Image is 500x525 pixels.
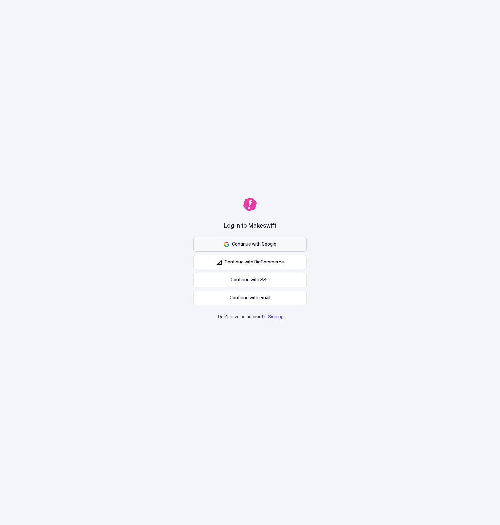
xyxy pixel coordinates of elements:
[267,313,285,320] a: Sign up
[193,255,307,269] button: Continue with BigCommerce
[218,313,285,321] p: Don't have an account?
[225,259,284,266] span: Continue with BigCommerce
[193,273,307,287] a: Continue with SSO
[224,222,276,230] h1: Log in to Makeswift
[193,291,307,305] button: Continue with email
[193,237,307,252] button: Continue with Google
[230,294,270,302] span: Continue with email
[232,241,276,248] span: Continue with Google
